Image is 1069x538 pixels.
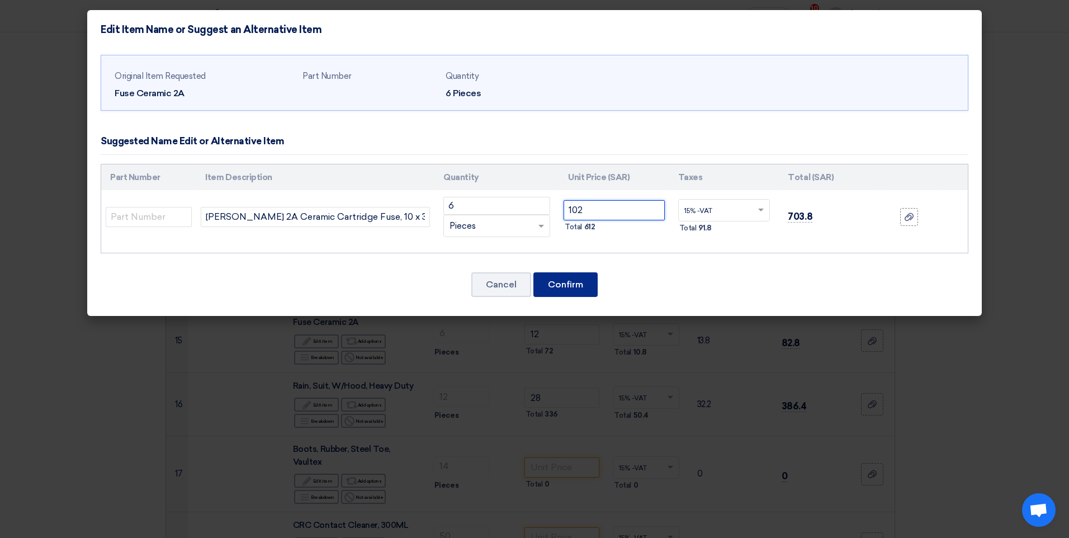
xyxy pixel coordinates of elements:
[533,272,598,297] button: Confirm
[565,221,582,233] span: Total
[101,164,196,191] th: Part Number
[115,87,294,100] div: Fuse Ceramic 2A
[559,164,669,191] th: Unit Price (SAR)
[106,207,192,227] input: Part Number
[678,199,770,221] ng-select: VAT
[788,211,812,223] span: 703.8
[446,70,580,83] div: Quantity
[779,164,879,191] th: Total (SAR)
[450,220,476,233] span: Pieces
[679,223,697,234] span: Total
[434,164,559,191] th: Quantity
[471,272,531,297] button: Cancel
[1022,493,1056,527] div: Open chat
[698,223,711,234] span: 91.8
[564,200,665,220] input: Unit Price
[446,87,580,100] div: 6 Pieces
[101,23,321,36] h4: Edit Item Name or Suggest an Alternative Item
[302,70,437,83] div: Part Number
[196,164,434,191] th: Item Description
[584,221,595,233] span: 612
[669,164,779,191] th: Taxes
[201,207,430,227] input: Add Item Description
[115,70,294,83] div: Original Item Requested
[443,197,550,215] input: RFQ_STEP1.ITEMS.2.AMOUNT_TITLE
[101,134,284,149] div: Suggested Name Edit or Alternative Item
